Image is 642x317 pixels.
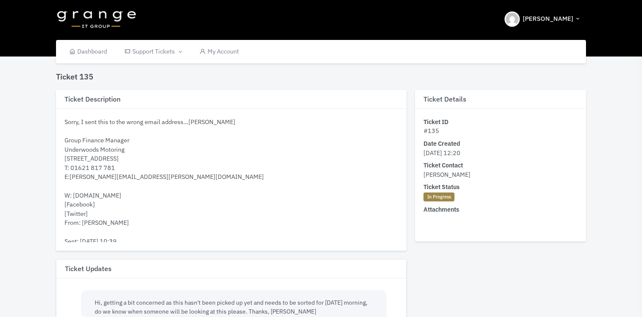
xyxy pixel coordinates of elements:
dt: Ticket Status [423,182,578,192]
span: [PERSON_NAME] [423,170,471,178]
h3: Ticket Updates [56,260,406,278]
h4: Ticket 135 [56,72,93,82]
dt: Date Created [423,139,578,148]
img: Header Avatar [505,11,520,27]
h3: Ticket Details [415,90,586,109]
span: In Progress [423,192,454,202]
a: Dashboard [60,40,116,63]
span: [DATE] 12:20 [423,149,460,157]
span: Hi, getting a bit concerned as this hasn't been picked up yet and needs to be sorted for [DATE] m... [95,299,367,315]
button: [PERSON_NAME] [499,4,586,34]
dt: Attachments [423,205,578,214]
span: [PERSON_NAME] [523,14,573,24]
a: Support Tickets [116,40,191,63]
dt: Ticket ID [423,117,578,127]
a: My Account [191,40,248,63]
span: #135 [423,127,439,135]
dt: Ticket Contact [423,161,578,170]
h3: Ticket Description [56,90,407,109]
